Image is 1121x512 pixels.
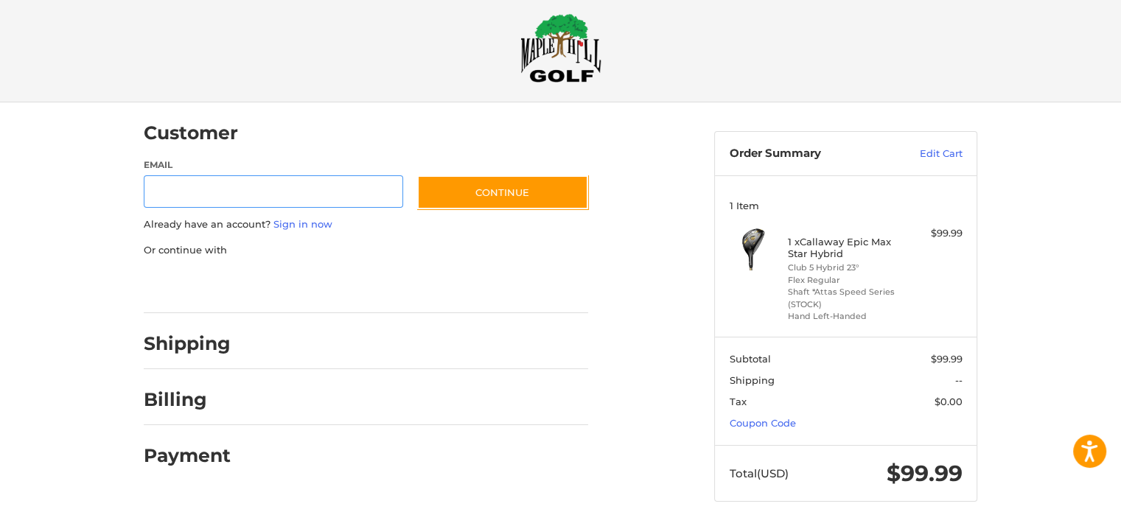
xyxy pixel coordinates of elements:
iframe: Google Customer Reviews [999,472,1121,512]
p: Or continue with [144,243,588,258]
button: Continue [417,175,588,209]
div: $99.99 [904,226,963,241]
span: $99.99 [931,353,963,365]
label: Email [144,158,403,172]
li: Flex Regular [788,274,901,287]
li: Shaft *Attas Speed Series (STOCK) [788,286,901,310]
span: Tax [730,396,747,407]
span: Total (USD) [730,466,789,480]
h2: Payment [144,444,231,467]
h2: Billing [144,388,230,411]
a: Sign in now [273,218,332,230]
iframe: PayPal-venmo [389,272,500,298]
li: Club 5 Hybrid 23° [788,262,901,274]
a: Edit Cart [888,147,963,161]
h3: 1 Item [730,200,963,211]
span: -- [955,374,963,386]
span: $0.00 [935,396,963,407]
h3: Order Summary [730,147,888,161]
a: Coupon Code [730,417,796,429]
h2: Customer [144,122,238,144]
p: Already have an account? [144,217,588,232]
iframe: PayPal-paypal [139,272,250,298]
h4: 1 x Callaway Epic Max Star Hybrid [788,236,901,260]
h2: Shipping [144,332,231,355]
span: Shipping [730,374,775,386]
iframe: PayPal-paylater [264,272,374,298]
li: Hand Left-Handed [788,310,901,323]
img: Maple Hill Golf [520,13,601,83]
span: Subtotal [730,353,771,365]
span: $99.99 [887,460,963,487]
